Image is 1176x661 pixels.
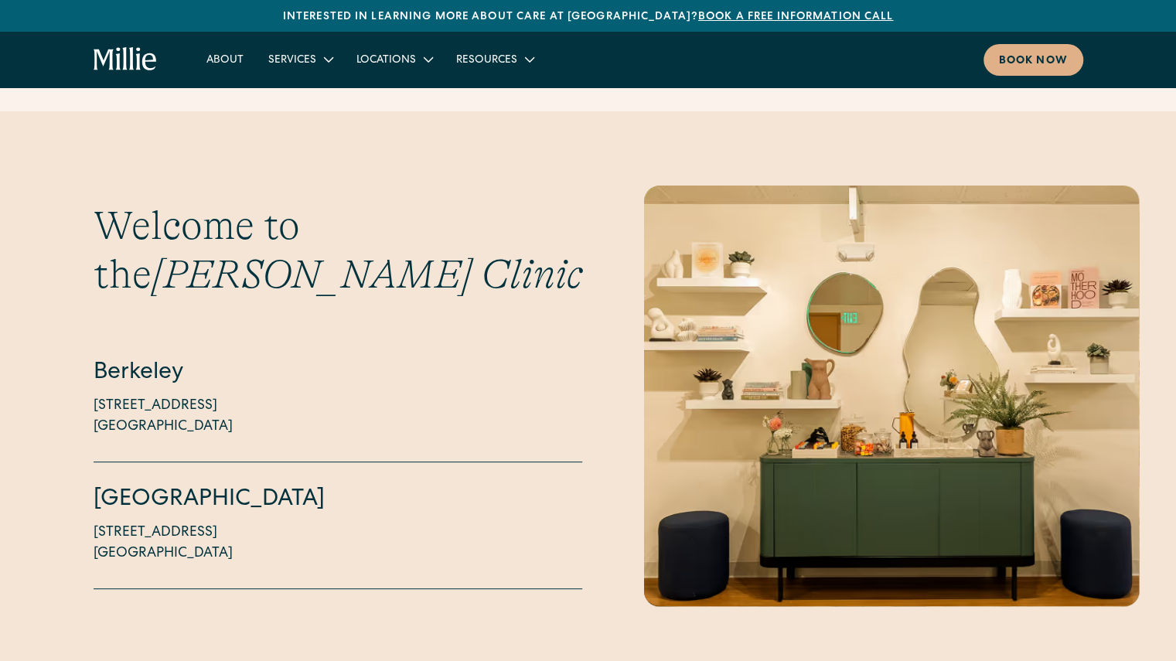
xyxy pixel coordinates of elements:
[356,53,416,69] div: Locations
[194,46,256,72] a: About
[256,46,344,72] div: Services
[644,186,1139,622] img: Warm and welcoming maternity clinic waiting area with modern decor, books about motherhood, and c...
[94,396,233,438] a: [STREET_ADDRESS][GEOGRAPHIC_DATA]
[94,202,582,298] h3: Welcome to the
[94,523,233,564] a: [STREET_ADDRESS][GEOGRAPHIC_DATA]
[644,186,1139,606] div: 1 / 6
[268,53,316,69] div: Services
[94,523,233,564] p: [STREET_ADDRESS] [GEOGRAPHIC_DATA]
[698,12,893,22] a: Book a free information call
[444,46,545,72] div: Resources
[94,47,158,72] a: home
[94,484,582,516] h4: [GEOGRAPHIC_DATA]
[94,357,582,390] h4: Berkeley
[344,46,444,72] div: Locations
[152,251,582,298] span: [PERSON_NAME] Clinic
[999,53,1068,70] div: Book now
[94,396,233,438] p: [STREET_ADDRESS] [GEOGRAPHIC_DATA]
[456,53,517,69] div: Resources
[983,44,1083,76] a: Book now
